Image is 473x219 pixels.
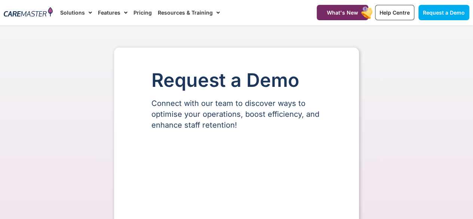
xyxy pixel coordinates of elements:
a: Request a Demo [418,5,469,20]
span: Request a Demo [423,9,465,16]
a: Help Centre [375,5,414,20]
p: Connect with our team to discover ways to optimise your operations, boost efficiency, and enhance... [151,98,322,131]
a: What's New [317,5,368,20]
span: What's New [327,9,358,16]
h1: Request a Demo [151,70,322,91]
img: CareMaster Logo [4,7,53,18]
span: Help Centre [380,9,410,16]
